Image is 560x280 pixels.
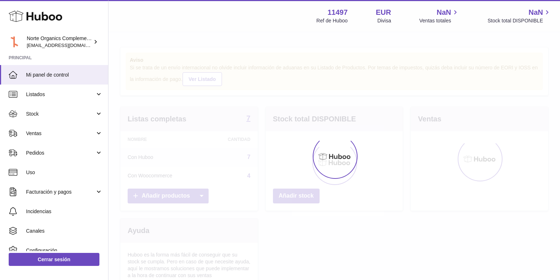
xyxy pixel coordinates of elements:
span: Incidencias [26,208,103,215]
span: Listados [26,91,95,98]
a: NaN Stock total DISPONIBLE [488,8,551,24]
div: Divisa [377,17,391,24]
div: Ref de Huboo [316,17,347,24]
a: Cerrar sesión [9,253,99,266]
img: norteorganics@gmail.com [9,36,20,47]
span: NaN [437,8,451,17]
span: Uso [26,169,103,176]
span: Facturación y pagos [26,189,95,195]
span: Pedidos [26,150,95,156]
span: Mi panel de control [26,72,103,78]
span: NaN [529,8,543,17]
span: Ventas totales [419,17,459,24]
span: Ventas [26,130,95,137]
div: Norte Organics Complementos Alimenticios S.L. [27,35,92,49]
span: Canales [26,228,103,234]
a: NaN Ventas totales [419,8,459,24]
strong: EUR [376,8,391,17]
strong: 11497 [328,8,348,17]
span: Configuración [26,247,103,254]
span: Stock total DISPONIBLE [488,17,551,24]
span: Stock [26,111,95,117]
span: [EMAIL_ADDRESS][DOMAIN_NAME] [27,42,106,48]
